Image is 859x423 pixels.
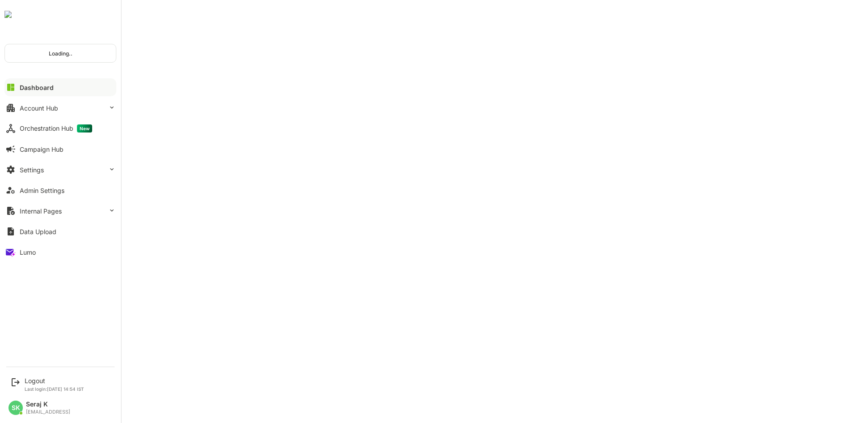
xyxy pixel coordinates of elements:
[4,140,116,158] button: Campaign Hub
[4,222,116,240] button: Data Upload
[20,145,64,153] div: Campaign Hub
[20,228,56,235] div: Data Upload
[4,99,116,117] button: Account Hub
[4,202,116,220] button: Internal Pages
[26,401,70,408] div: Seraj K
[4,181,116,199] button: Admin Settings
[20,124,92,132] div: Orchestration Hub
[26,409,70,415] div: [EMAIL_ADDRESS]
[20,166,44,174] div: Settings
[5,44,116,62] div: Loading..
[20,207,62,215] div: Internal Pages
[4,243,116,261] button: Lumo
[20,84,54,91] div: Dashboard
[25,377,84,385] div: Logout
[20,187,64,194] div: Admin Settings
[25,386,84,392] p: Last login: [DATE] 14:54 IST
[20,104,58,112] div: Account Hub
[77,124,92,132] span: New
[4,120,116,137] button: Orchestration HubNew
[4,161,116,179] button: Settings
[4,11,12,18] img: undefinedjpg
[9,401,23,415] div: SK
[4,78,116,96] button: Dashboard
[20,248,36,256] div: Lumo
